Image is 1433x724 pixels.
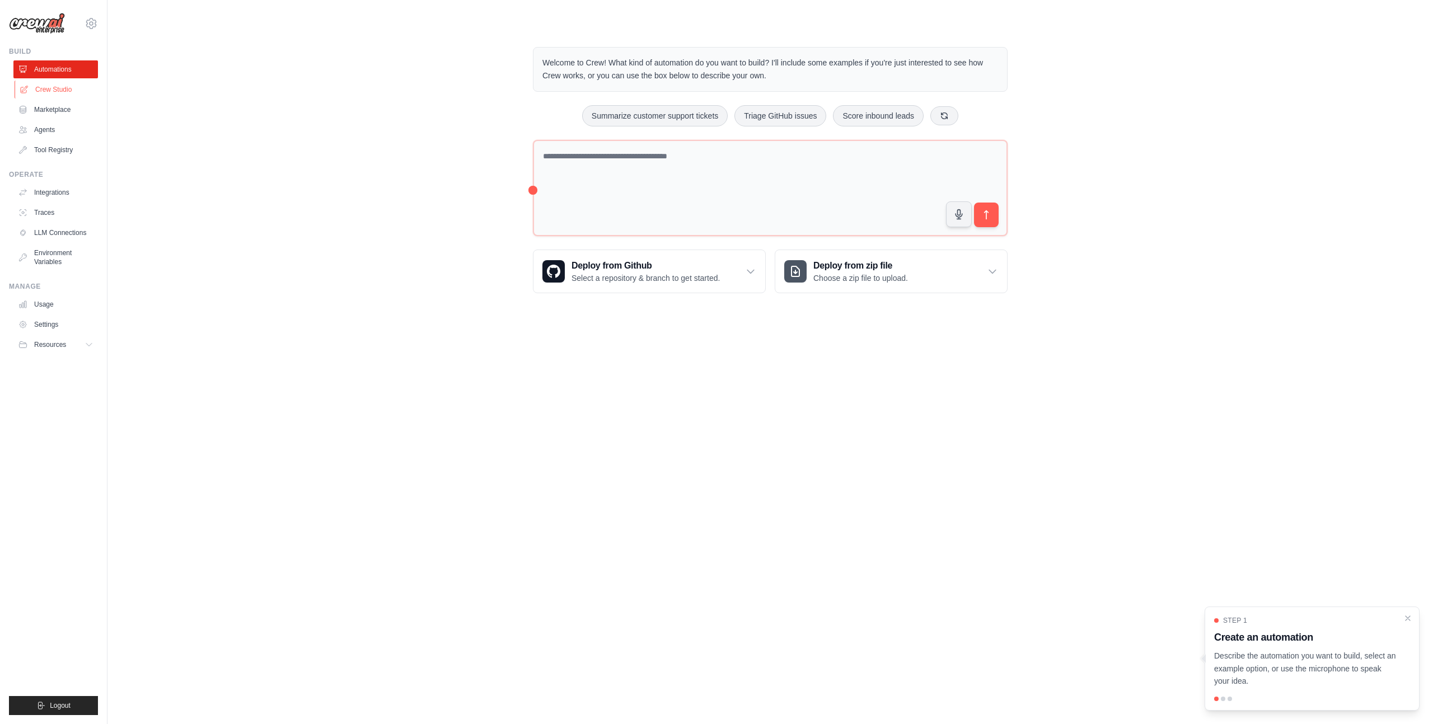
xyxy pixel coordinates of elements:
button: Resources [13,336,98,354]
p: Select a repository & branch to get started. [572,272,720,284]
h3: Deploy from Github [572,259,720,272]
a: Settings [13,316,98,333]
a: Environment Variables [13,244,98,271]
a: Usage [13,295,98,313]
iframe: Chat Widget [1377,670,1433,724]
div: Manage [9,282,98,291]
button: Close walkthrough [1403,614,1412,623]
a: LLM Connections [13,224,98,242]
p: Describe the automation you want to build, select an example option, or use the microphone to spe... [1214,650,1397,688]
button: Score inbound leads [833,105,924,126]
a: Tool Registry [13,141,98,159]
div: Build [9,47,98,56]
a: Crew Studio [15,81,99,98]
a: Traces [13,204,98,222]
a: Automations [13,60,98,78]
p: Choose a zip file to upload. [813,272,908,284]
h3: Deploy from zip file [813,259,908,272]
span: Resources [34,340,66,349]
span: Logout [50,701,71,710]
a: Integrations [13,184,98,201]
button: Logout [9,696,98,715]
button: Summarize customer support tickets [582,105,728,126]
button: Triage GitHub issues [734,105,826,126]
span: Step 1 [1223,616,1247,625]
img: Logo [9,13,65,34]
a: Marketplace [13,101,98,119]
p: Welcome to Crew! What kind of automation do you want to build? I'll include some examples if you'... [542,57,998,82]
a: Agents [13,121,98,139]
div: Operate [9,170,98,179]
h3: Create an automation [1214,629,1397,645]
